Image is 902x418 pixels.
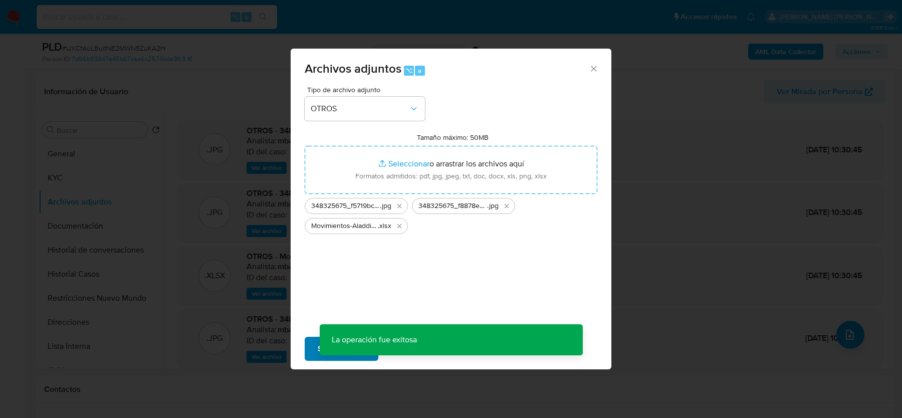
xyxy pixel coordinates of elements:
[305,60,401,77] span: Archivos adjuntos
[589,64,598,73] button: Cerrar
[501,200,513,212] button: Eliminar 348325675_f8878e83-1e6d-4ec7-b412-9c80f5c82c7f.jpg
[418,66,421,75] span: a
[318,338,365,360] span: Subir archivo
[418,201,487,211] span: 348325675_f8878e83-1e6d-4ec7-b412-9c80f5c82c7f
[405,66,412,75] span: ⌥
[311,201,380,211] span: 348325675_f5719bcc-3579-4d86-916d-065b1cb1304a
[417,133,489,142] label: Tamaño máximo: 50MB
[378,221,391,231] span: .xlsx
[305,194,597,234] ul: Archivos seleccionados
[305,337,378,361] button: Subir archivo
[487,201,499,211] span: .jpg
[380,201,391,211] span: .jpg
[307,86,427,93] span: Tipo de archivo adjunto
[311,104,409,114] span: OTROS
[311,221,378,231] span: Movimientos-Aladdin-v10_1 UXCfAuLBuitNE2MWN5ZuKA2H
[320,324,429,355] p: La operación fue exitosa
[393,220,405,232] button: Eliminar Movimientos-Aladdin-v10_1 UXCfAuLBuitNE2MWN5ZuKA2H.xlsx
[395,338,428,360] span: Cancelar
[305,97,425,121] button: OTROS
[393,200,405,212] button: Eliminar 348325675_f5719bcc-3579-4d86-916d-065b1cb1304a.jpg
